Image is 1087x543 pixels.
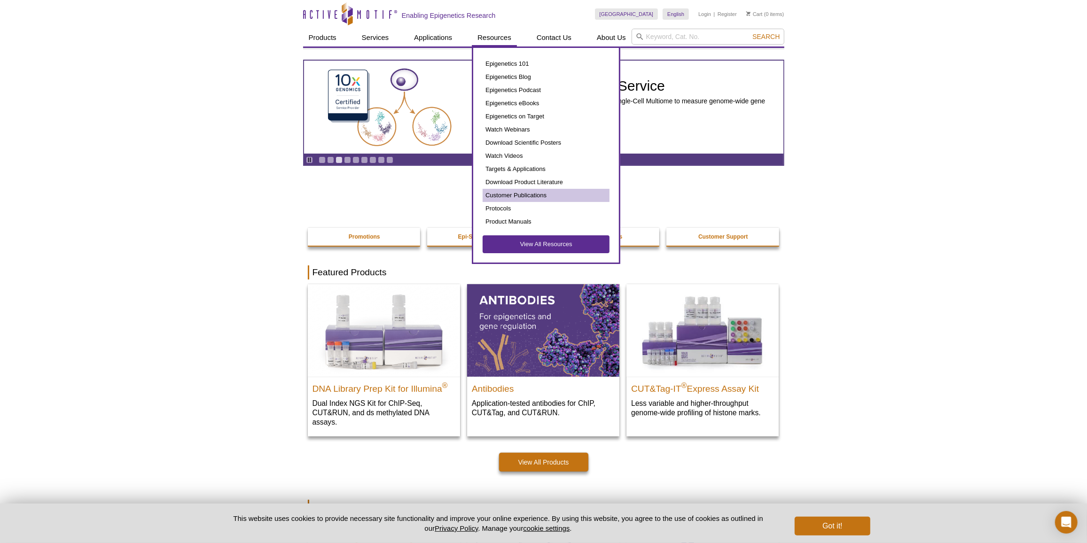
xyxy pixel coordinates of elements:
a: Targets & Applications [483,163,610,176]
a: Cart [746,11,763,17]
a: English [663,8,689,20]
p: Less variable and higher-throughput genome-wide profiling of histone marks​. [631,398,774,418]
button: Search [750,32,782,41]
button: cookie settings [523,524,570,532]
p: Dual Index NGS Kit for ChIP-Seq, CUT&RUN, and ds methylated DNA assays. [313,398,455,427]
h2: Enabling Epigenetics Research [402,11,496,20]
a: Go to slide 5 [352,156,360,163]
a: Single-Cell Multiome Service Single-Cell Multiome Service 10x Genomics Certified Service Provider... [304,61,783,154]
h2: Single-Cell Multiome Service [485,79,779,93]
a: Privacy Policy [435,524,478,532]
a: Login [698,11,711,17]
a: Go to slide 6 [361,156,368,163]
p: 10x Genomics Certified Service Provider of Single-Cell Multiome to measure genome-wide gene expre... [485,97,779,114]
a: Customer Publications [483,189,610,202]
a: View All Resources [483,235,610,253]
a: Contact Us [531,29,577,47]
a: Protocols [483,202,610,215]
a: Register [718,11,737,17]
li: | [714,8,715,20]
a: Watch Webinars [483,123,610,136]
a: Go to slide 4 [344,156,351,163]
h2: Featured Products [308,265,780,279]
h2: DNA Library Prep Kit for Illumina [313,380,455,394]
a: Epigenetics 101 [483,57,610,70]
button: Got it! [795,517,870,535]
h2: Featured Services [308,500,780,514]
a: CUT&Tag-IT® Express Assay Kit CUT&Tag-IT®Express Assay Kit Less variable and higher-throughput ge... [626,284,779,427]
a: Go to slide 3 [336,156,343,163]
a: Go to slide 7 [369,156,376,163]
a: Epi-Services Quote [427,228,541,246]
sup: ® [442,381,448,389]
input: Keyword, Cat. No. [632,29,784,45]
div: Open Intercom Messenger [1055,511,1078,534]
h2: Antibodies [472,380,615,394]
a: Epigenetics eBooks [483,97,610,110]
a: About Us [591,29,632,47]
a: Products [303,29,342,47]
img: CUT&Tag-IT® Express Assay Kit [626,284,779,376]
a: All Antibodies Antibodies Application-tested antibodies for ChIP, CUT&Tag, and CUT&RUN. [467,284,619,427]
h2: CUT&Tag-IT Express Assay Kit [631,380,774,394]
a: DNA Library Prep Kit for Illumina DNA Library Prep Kit for Illumina® Dual Index NGS Kit for ChIP-... [308,284,460,436]
a: [GEOGRAPHIC_DATA] [595,8,658,20]
a: Go to slide 1 [319,156,326,163]
img: DNA Library Prep Kit for Illumina [308,284,460,376]
strong: Customer Support [698,233,748,240]
strong: Epi-Services Quote [458,233,510,240]
a: Download Product Literature [483,176,610,189]
a: Services [356,29,395,47]
a: Download Scientific Posters [483,136,610,149]
p: This website uses cookies to provide necessary site functionality and improve your online experie... [217,513,780,533]
img: Your Cart [746,11,751,16]
a: Applications [408,29,458,47]
sup: ® [681,381,687,389]
img: All Antibodies [467,284,619,376]
a: Go to slide 8 [378,156,385,163]
a: Toggle autoplay [306,156,313,163]
a: Epigenetics Blog [483,70,610,84]
a: View All Products [499,453,588,472]
a: Product Manuals [483,215,610,228]
a: Epigenetics Podcast [483,84,610,97]
a: Promotions [308,228,422,246]
a: Go to slide 2 [327,156,334,163]
img: Single-Cell Multiome Service [319,64,460,150]
a: Customer Support [666,228,780,246]
a: Epigenetics on Target [483,110,610,123]
li: (0 items) [746,8,784,20]
p: Application-tested antibodies for ChIP, CUT&Tag, and CUT&RUN. [472,398,615,418]
a: Watch Videos [483,149,610,163]
article: Single-Cell Multiome Service [304,61,783,154]
a: Resources [472,29,517,47]
span: Search [752,33,780,40]
a: Go to slide 9 [386,156,393,163]
strong: Promotions [349,233,380,240]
